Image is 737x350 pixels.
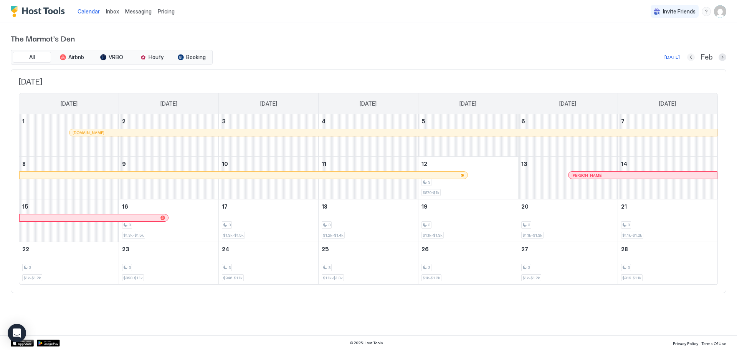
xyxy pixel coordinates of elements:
[522,233,542,238] span: $1.1k-$1.3k
[222,118,226,124] span: 3
[223,275,243,280] span: $946-$1.1k
[132,52,171,63] button: Houfy
[219,199,319,242] td: February 17, 2026
[528,265,530,270] span: 3
[219,114,318,128] a: February 3, 2026
[701,341,726,346] span: Terms Of Use
[158,8,175,15] span: Pricing
[618,242,717,256] a: February 28, 2026
[122,161,126,167] span: 9
[572,173,714,178] div: [PERSON_NAME]
[714,5,726,18] div: User profile
[222,161,228,167] span: 10
[73,130,104,135] span: [DOMAIN_NAME]
[701,53,712,62] span: Feb
[521,161,527,167] span: 13
[618,157,717,171] a: February 14, 2026
[352,93,384,114] a: Wednesday
[260,100,277,107] span: [DATE]
[160,100,177,107] span: [DATE]
[109,54,123,61] span: VRBO
[22,246,29,252] span: 22
[423,190,440,195] span: $879-$1k
[53,93,85,114] a: Sunday
[19,199,119,214] a: February 15, 2026
[322,203,327,210] span: 18
[552,93,584,114] a: Friday
[11,6,68,17] div: Host Tools Logo
[11,32,726,44] span: The Marmot's Den
[559,100,576,107] span: [DATE]
[119,114,218,128] a: February 2, 2026
[119,114,219,157] td: February 2, 2026
[122,246,129,252] span: 23
[219,157,318,171] a: February 10, 2026
[628,265,630,270] span: 3
[522,275,540,280] span: $1k-$1.2k
[322,118,326,124] span: 4
[518,242,618,285] td: February 27, 2026
[228,265,231,270] span: 3
[418,114,518,128] a: February 5, 2026
[29,54,35,61] span: All
[323,233,344,238] span: $1.2k-$1.4k
[19,114,119,128] a: February 1, 2026
[428,222,430,227] span: 3
[11,50,213,65] div: tab-group
[319,157,418,171] a: February 11, 2026
[319,199,418,242] td: February 18, 2026
[673,339,698,347] a: Privacy Policy
[428,180,430,185] span: 3
[628,222,630,227] span: 3
[518,114,618,128] a: February 6, 2026
[518,114,618,157] td: February 6, 2026
[428,265,430,270] span: 3
[219,157,319,199] td: February 10, 2026
[521,246,528,252] span: 27
[618,199,717,242] td: February 21, 2026
[618,157,717,199] td: February 14, 2026
[119,199,219,242] td: February 16, 2026
[61,100,78,107] span: [DATE]
[418,242,518,285] td: February 26, 2026
[521,118,525,124] span: 6
[572,173,603,178] span: [PERSON_NAME]
[119,157,219,199] td: February 9, 2026
[673,341,698,346] span: Privacy Policy
[452,93,484,114] a: Thursday
[319,242,418,285] td: February 25, 2026
[618,114,717,157] td: February 7, 2026
[350,340,383,345] span: © 2025 Host Tools
[418,199,518,214] a: February 19, 2026
[322,161,326,167] span: 11
[421,203,428,210] span: 19
[618,114,717,128] a: February 7, 2026
[418,199,518,242] td: February 19, 2026
[219,242,319,285] td: February 24, 2026
[78,8,100,15] span: Calendar
[219,114,319,157] td: February 3, 2026
[186,54,206,61] span: Booking
[93,52,131,63] button: VRBO
[719,53,726,61] button: Next month
[518,157,618,199] td: February 13, 2026
[37,340,60,347] div: Google Play Store
[106,7,119,15] a: Inbox
[125,7,152,15] a: Messaging
[129,222,131,227] span: 3
[219,242,318,256] a: February 24, 2026
[621,161,627,167] span: 14
[223,233,244,238] span: $1.3k-$1.5k
[621,118,625,124] span: 7
[418,157,518,171] a: February 12, 2026
[172,52,211,63] button: Booking
[19,77,718,87] span: [DATE]
[319,114,418,157] td: February 4, 2026
[19,157,119,171] a: February 8, 2026
[518,199,618,214] a: February 20, 2026
[22,118,25,124] span: 1
[423,275,440,280] span: $1k-$1.2k
[518,157,618,171] a: February 13, 2026
[253,93,285,114] a: Tuesday
[651,93,684,114] a: Saturday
